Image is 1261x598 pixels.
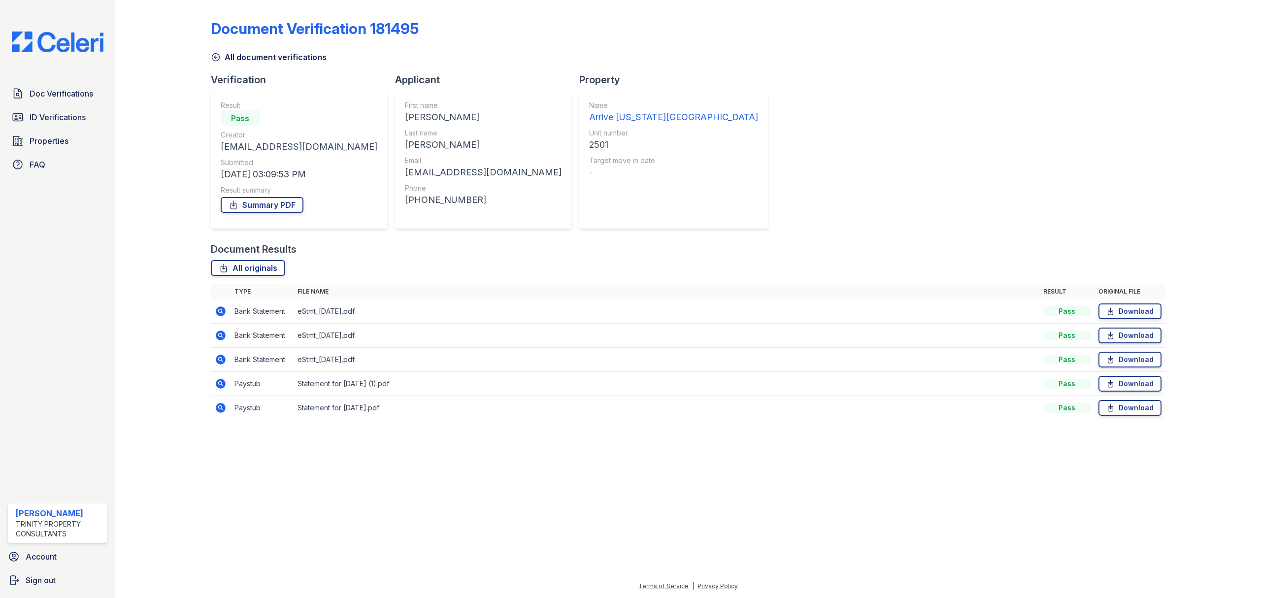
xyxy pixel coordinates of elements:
[589,100,758,110] div: Name
[692,582,694,590] div: |
[405,166,562,179] div: [EMAIL_ADDRESS][DOMAIN_NAME]
[294,324,1040,348] td: eStmt_[DATE].pdf
[697,582,738,590] a: Privacy Policy
[294,348,1040,372] td: eStmt_[DATE].pdf
[8,155,107,174] a: FAQ
[4,547,111,566] a: Account
[405,183,562,193] div: Phone
[405,128,562,138] div: Last name
[1043,379,1091,389] div: Pass
[294,299,1040,324] td: eStmt_[DATE].pdf
[16,507,103,519] div: [PERSON_NAME]
[4,570,111,590] a: Sign out
[1043,306,1091,316] div: Pass
[589,100,758,124] a: Name Arrive [US_STATE][GEOGRAPHIC_DATA]
[294,396,1040,420] td: Statement for [DATE].pdf
[221,197,303,213] a: Summary PDF
[589,156,758,166] div: Target move in date
[1098,303,1161,319] a: Download
[589,110,758,124] div: Arrive [US_STATE][GEOGRAPHIC_DATA]
[395,73,579,87] div: Applicant
[589,138,758,152] div: 2501
[211,73,395,87] div: Verification
[211,51,327,63] a: All document verifications
[8,107,107,127] a: ID Verifications
[405,193,562,207] div: [PHONE_NUMBER]
[405,156,562,166] div: Email
[8,131,107,151] a: Properties
[1098,352,1161,367] a: Download
[30,88,93,100] span: Doc Verifications
[8,84,107,103] a: Doc Verifications
[4,32,111,52] img: CE_Logo_Blue-a8612792a0a2168367f1c8372b55b34899dd931a85d93a1a3d3e32e68fde9ad4.png
[1098,376,1161,392] a: Download
[294,372,1040,396] td: Statement for [DATE] (1).pdf
[1098,328,1161,343] a: Download
[1095,284,1165,299] th: Original file
[294,284,1040,299] th: File name
[589,128,758,138] div: Unit number
[30,159,45,170] span: FAQ
[221,185,377,195] div: Result summary
[30,135,68,147] span: Properties
[579,73,776,87] div: Property
[221,158,377,167] div: Submitted
[16,519,103,539] div: Trinity Property Consultants
[231,299,294,324] td: Bank Statement
[221,130,377,140] div: Creator
[1043,331,1091,340] div: Pass
[211,20,419,37] div: Document Verification 181495
[589,166,758,179] div: -
[405,110,562,124] div: [PERSON_NAME]
[221,100,377,110] div: Result
[231,372,294,396] td: Paystub
[221,110,260,126] div: Pass
[231,284,294,299] th: Type
[26,551,57,563] span: Account
[30,111,86,123] span: ID Verifications
[221,167,377,181] div: [DATE] 03:09:53 PM
[638,582,689,590] a: Terms of Service
[231,324,294,348] td: Bank Statement
[1039,284,1095,299] th: Result
[1098,400,1161,416] a: Download
[26,574,56,586] span: Sign out
[211,260,285,276] a: All originals
[1043,403,1091,413] div: Pass
[405,100,562,110] div: First name
[211,242,297,256] div: Document Results
[221,140,377,154] div: [EMAIL_ADDRESS][DOMAIN_NAME]
[231,396,294,420] td: Paystub
[231,348,294,372] td: Bank Statement
[1043,355,1091,365] div: Pass
[405,138,562,152] div: [PERSON_NAME]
